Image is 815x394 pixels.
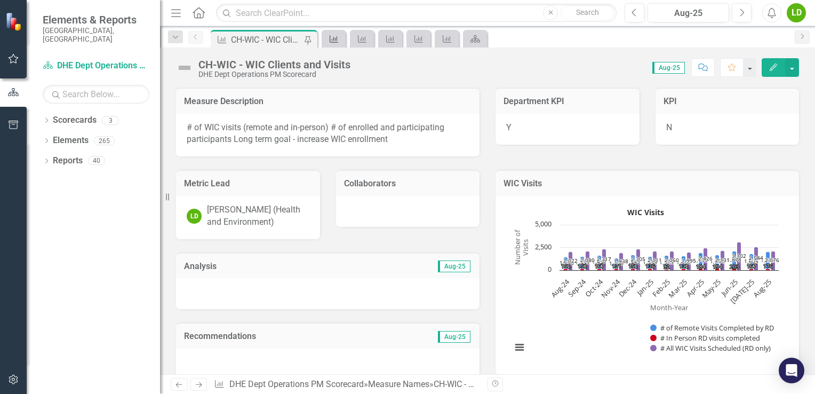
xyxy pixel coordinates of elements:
path: Apr-25, 1,706. # of Remote Visits Completed by RD. [699,253,703,268]
path: Dec-24, 2,305. # All WIC Visits Scheduled (RD only). [636,249,641,270]
div: 40 [88,156,105,166]
g: # All WIC Visits Scheduled (RD only), bar series 3 of 3 with 13 bars. [569,242,776,270]
a: Measure Names [368,379,429,389]
span: Aug-25 [652,62,685,74]
path: May-25, 2,131. # All WIC Visits Scheduled (RD only). [721,250,725,270]
text: 92 [664,263,670,270]
input: Search Below... [43,85,149,104]
text: 0 [548,264,552,274]
text: WIC Visits [627,207,664,217]
div: 265 [94,136,115,145]
path: Feb-25, 1,515. # of Remote Visits Completed by RD. [665,255,669,269]
text: 176 [763,262,773,270]
h3: WIC Visits [504,179,791,188]
h3: Metric Lead [184,179,312,188]
text: 194 [713,263,722,270]
input: Search ClearPoint... [216,4,617,22]
path: Oct-24, 167. # In Person RD visits completed. [597,269,602,270]
div: CH-WIC - WIC Clients and Visits [434,379,550,389]
path: May-25, 1,454. # of Remote Visits Completed by RD. [715,255,720,268]
text: Aug-25 [751,277,773,300]
path: Jan-25, 136. # In Person RD visits completed. [648,269,652,270]
text: 1,995 [682,257,696,264]
a: DHE Dept Operations PM Scorecard [229,379,364,389]
text: Apr-25 [684,277,706,298]
text: 136 [645,262,655,270]
a: DHE Dept Operations PM Scorecard [43,60,149,72]
text: 2,060 [665,256,679,264]
text: 203 [730,263,739,270]
text: 3,102 [732,252,746,259]
text: 2,131 [715,256,730,264]
path: Sep-24, 152. # In Person RD visits completed. [580,269,585,270]
path: Jun-25, 3,102. # All WIC Visits Scheduled (RD only). [737,242,741,270]
a: Elements [53,135,89,147]
h3: Measure Description [184,97,472,106]
div: DHE Dept Operations PM Scorecard [198,70,350,78]
button: Show # In Person RD visits completed [650,333,761,343]
svg: Interactive chart [506,204,784,364]
img: Not Defined [176,59,193,76]
h3: Collaborators [344,179,472,188]
div: Aug-25 [651,7,725,20]
span: Elements & Reports [43,13,149,26]
text: 1,178 [609,259,624,267]
div: LD [187,209,202,224]
text: 152 [628,262,638,270]
text: 2,022 [563,257,578,264]
path: Oct-24, 2,317. # All WIC Visits Scheduled (RD only). [602,249,606,270]
path: Jul-25, 167. # In Person RD visits completed. [749,269,754,270]
span: Aug-25 [438,331,470,343]
span: Aug-25 [438,261,470,272]
text: 2,080 [580,256,595,264]
text: 1,878 [727,256,741,263]
div: CH-WIC - WIC Clients and Visits [231,33,301,46]
span: # of WIC visits (remote and in-person) # of enrolled and participating participants Long term goa... [187,122,444,145]
path: Aug-25, 1,825. # of Remote Visits Completed by RD. [766,251,770,269]
text: Jun-25 [718,277,739,298]
div: LD [787,3,806,22]
span: Y [506,122,512,132]
text: 2,317 [597,255,611,263]
button: Show # of Remote Visits Completed by RD [650,323,774,333]
h3: Recommendations [184,332,380,341]
text: 131 [612,262,621,270]
path: Aug-25, 2,076. # All WIC Visits Scheduled (RD only). [771,251,776,270]
text: Month-Year [650,303,689,312]
button: Aug-25 [648,3,729,22]
text: [DATE]-25 [728,277,756,305]
path: Apr-25, 2,426. # All WIC Visits Scheduled (RD only). [704,248,708,270]
img: ClearPoint Strategy [5,12,24,31]
div: 3 [102,116,119,125]
path: Mar-25, 1,416. # of Remote Visits Completed by RD. [682,256,686,269]
text: 2,544 [749,254,763,262]
path: Aug-24, 2,022. # All WIC Visits Scheduled (RD only). [569,251,573,270]
path: Jul-25, 2,544. # All WIC Visits Scheduled (RD only). [754,247,758,270]
path: Mar-25, 1,995. # All WIC Visits Scheduled (RD only). [687,252,691,270]
text: Aug-24 [549,277,571,299]
text: 167 [595,262,604,270]
span: Search [576,8,599,17]
text: 2,305 [631,255,645,263]
path: Nov-24, 1,938. # All WIC Visits Scheduled (RD only). [619,253,624,270]
text: 1,256 [560,259,574,266]
a: Reports [53,155,83,167]
div: » » [214,379,480,391]
div: [PERSON_NAME] (Health and Environment) [207,204,309,228]
text: Sep-24 [566,277,588,299]
path: Feb-25, 2,060. # All WIC Visits Scheduled (RD only). [670,251,674,270]
text: Dec-24 [617,277,639,299]
path: Sep-24, 2,080. # All WIC Visits Scheduled (RD only). [586,251,590,270]
button: View chart menu, WIC Visits [512,340,527,354]
small: [GEOGRAPHIC_DATA], [GEOGRAPHIC_DATA] [43,26,149,44]
path: Aug-24, 162. # In Person RD visits completed. [564,269,568,270]
text: Oct-24 [583,277,605,298]
h3: Department KPI [504,97,632,106]
path: Nov-24, 131. # In Person RD visits completed. [614,269,619,270]
text: 162 [561,262,571,270]
text: 132 [679,262,689,270]
text: May-25 [700,277,723,300]
div: Open Intercom Messenger [779,358,804,383]
text: 2,111 [648,256,662,264]
span: N [666,122,672,132]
